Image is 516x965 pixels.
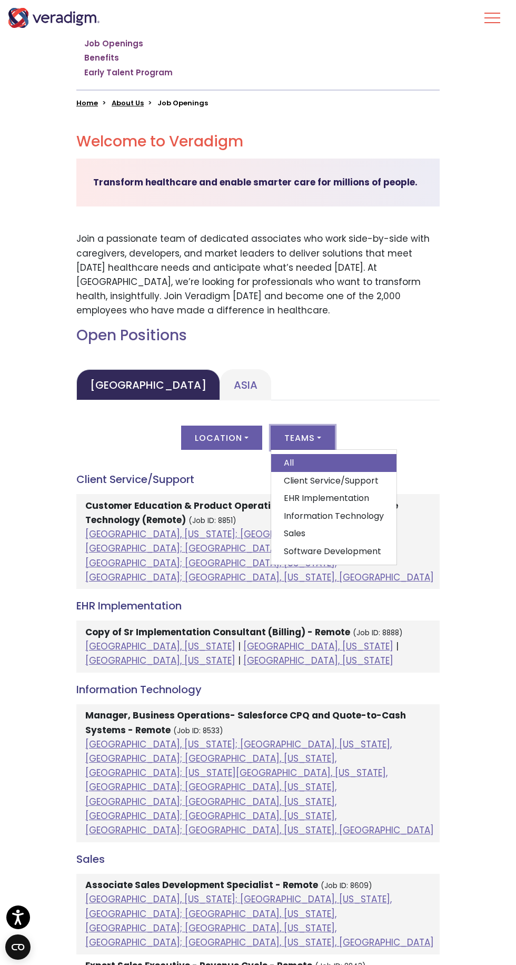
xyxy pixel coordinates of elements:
button: Open CMP widget [5,934,31,960]
h4: EHR Implementation [76,599,440,612]
h2: Welcome to Veradigm [76,133,440,151]
strong: Manager, Business Operations- Salesforce CPQ and Quote-to-Cash Systems - Remote [85,709,406,736]
a: [GEOGRAPHIC_DATA], [US_STATE] [243,640,393,653]
a: Early Talent Program [84,67,173,78]
a: [GEOGRAPHIC_DATA], [US_STATE] [85,654,235,667]
small: (Job ID: 8851) [188,516,236,526]
a: [GEOGRAPHIC_DATA], [US_STATE] [85,640,235,653]
a: Software Development [271,543,396,560]
strong: Transform healthcare and enable smarter care for millions of people. [93,176,418,189]
strong: Copy of Sr Implementation Consultant (Billing) - Remote [85,626,350,638]
a: Job Openings [84,38,143,49]
button: Location [181,426,262,450]
h4: Client Service/Support [76,473,440,486]
button: Teams [271,426,335,450]
a: [GEOGRAPHIC_DATA] [76,369,220,400]
p: Join a passionate team of dedicated associates who work side-by-side with caregivers, developers,... [76,232,440,318]
strong: Associate Sales Development Specialist - Remote [85,879,318,891]
small: (Job ID: 8609) [321,881,372,891]
a: All [271,454,396,472]
a: About Us [112,98,144,108]
span: | [238,654,241,667]
a: Sales [271,525,396,543]
a: EHR Implementation [271,489,396,507]
strong: Customer Education & Product Operations Specialist - Healthcare Technology (Remote) [85,499,398,526]
h4: Information Technology [76,683,440,696]
h4: Sales [76,853,440,865]
a: [GEOGRAPHIC_DATA], [US_STATE]; [GEOGRAPHIC_DATA], [US_STATE], [GEOGRAPHIC_DATA]; [GEOGRAPHIC_DATA... [85,893,434,949]
span: | [238,640,241,653]
h2: Open Positions [76,327,440,344]
small: (Job ID: 8888) [353,628,403,638]
small: (Job ID: 8533) [173,726,223,736]
button: Toggle Navigation Menu [484,4,500,32]
a: Home [76,98,98,108]
a: [GEOGRAPHIC_DATA], [US_STATE] [243,654,393,667]
span: | [396,640,399,653]
a: Asia [220,369,271,400]
a: [GEOGRAPHIC_DATA], [US_STATE]; [GEOGRAPHIC_DATA], [US_STATE], [GEOGRAPHIC_DATA]; [GEOGRAPHIC_DATA... [85,738,434,836]
a: [GEOGRAPHIC_DATA], [US_STATE]; [GEOGRAPHIC_DATA], [US_STATE], [GEOGRAPHIC_DATA]; [GEOGRAPHIC_DATA... [85,528,434,584]
a: Information Technology [271,507,396,525]
img: Veradigm logo [8,8,100,28]
a: Client Service/Support [271,472,396,490]
a: Benefits [84,53,119,63]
